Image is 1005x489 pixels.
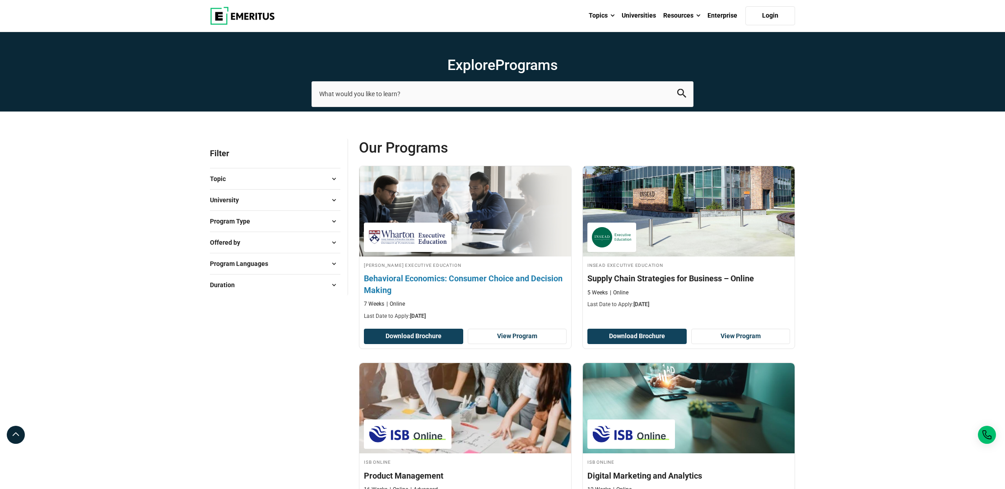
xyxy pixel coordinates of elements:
button: search [677,89,686,99]
span: Topic [210,174,233,184]
span: Offered by [210,238,247,247]
p: Online [610,289,628,297]
p: 7 Weeks [364,300,384,308]
p: Last Date to Apply: [587,301,790,308]
button: Offered by [210,236,340,249]
h4: [PERSON_NAME] Executive Education [364,261,567,269]
img: Product Management | Online Product Design and Innovation Course [359,363,571,453]
img: Behavioral Economics: Consumer Choice and Decision Making | Online Sales and Marketing Course [349,162,582,261]
span: [DATE] [633,301,649,307]
h4: Supply Chain Strategies for Business – Online [587,273,790,284]
p: Last Date to Apply: [364,312,567,320]
a: View Program [691,329,791,344]
a: View Program [468,329,567,344]
h4: INSEAD Executive Education [587,261,790,269]
img: Digital Marketing and Analytics | Online Digital Marketing Course [583,363,795,453]
button: Duration [210,278,340,292]
span: University [210,195,246,205]
a: Sales and Marketing Course by Wharton Executive Education - August 12, 2025 Wharton Executive Edu... [359,166,571,325]
span: Programs [495,56,558,74]
p: Online [386,300,405,308]
button: Program Languages [210,257,340,270]
img: Wharton Executive Education [368,227,447,247]
a: Supply Chain and Operations Course by INSEAD Executive Education - August 12, 2025 INSEAD Executi... [583,166,795,313]
span: Program Type [210,216,257,226]
p: Filter [210,139,340,168]
span: Program Languages [210,259,275,269]
p: 5 Weeks [587,289,608,297]
button: University [210,193,340,207]
input: search-page [312,81,693,107]
h4: Product Management [364,470,567,481]
button: Download Brochure [587,329,687,344]
a: Login [745,6,795,25]
img: INSEAD Executive Education [592,227,632,247]
button: Program Type [210,214,340,228]
h4: ISB Online [587,458,790,466]
img: ISB Online [592,424,670,444]
h4: Behavioral Economics: Consumer Choice and Decision Making [364,273,567,295]
img: Supply Chain Strategies for Business – Online | Online Supply Chain and Operations Course [583,166,795,256]
span: Duration [210,280,242,290]
h1: Explore [312,56,693,74]
a: search [677,91,686,100]
h4: Digital Marketing and Analytics [587,470,790,481]
span: Our Programs [359,139,577,157]
span: [DATE] [410,313,426,319]
h4: ISB Online [364,458,567,466]
button: Topic [210,172,340,186]
img: ISB Online [368,424,447,444]
button: Download Brochure [364,329,463,344]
